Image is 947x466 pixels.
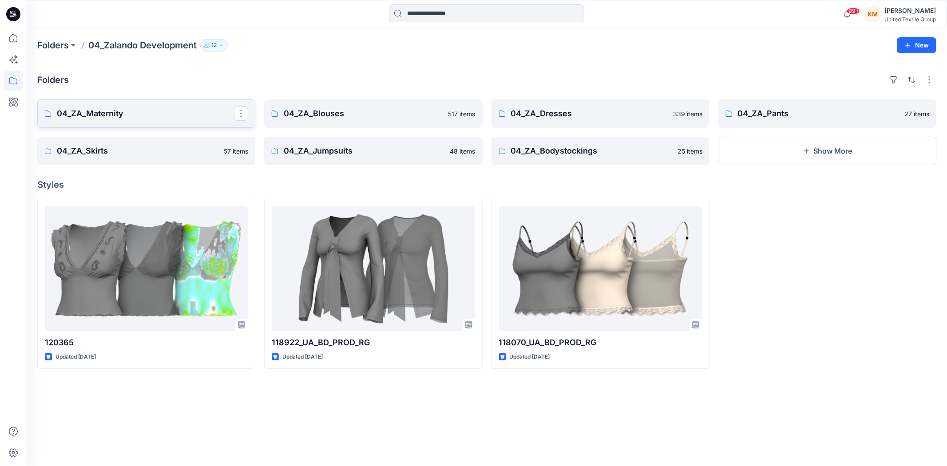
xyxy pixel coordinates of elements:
[45,206,248,331] a: 120365
[272,206,475,331] a: 118922_UA_BD_PROD_RG
[897,37,936,53] button: New
[284,107,443,120] p: 04_ZA_Blouses
[865,6,881,22] div: KM
[264,99,482,128] a: 04_ZA_Blouses517 items
[904,109,929,118] p: 27 items
[37,137,255,165] a: 04_ZA_Skirts57 items
[264,137,482,165] a: 04_ZA_Jumpsuits48 items
[448,109,475,118] p: 517 items
[284,145,444,157] p: 04_ZA_Jumpsuits
[88,39,197,51] p: 04_Zalando Development
[57,107,234,120] p: 04_ZA_Maternity
[55,352,96,362] p: Updated [DATE]
[37,179,936,190] h4: Styles
[499,336,702,349] p: 118070_UA_BD_PROD_RG
[211,40,217,50] p: 12
[510,352,550,362] p: Updated [DATE]
[37,99,255,128] a: 04_ZA_Maternity
[718,137,936,165] button: Show More
[678,146,702,156] p: 25 items
[738,107,899,120] p: 04_ZA_Pants
[718,99,936,128] a: 04_ZA_Pants27 items
[847,8,860,15] span: 99+
[450,146,475,156] p: 48 items
[499,206,702,331] a: 118070_UA_BD_PROD_RG
[57,145,218,157] p: 04_ZA_Skirts
[37,39,69,51] a: Folders
[224,146,248,156] p: 57 items
[884,5,936,16] div: [PERSON_NAME]
[491,99,709,128] a: 04_ZA_Dresses339 items
[884,16,936,23] div: United Textile Group
[511,107,668,120] p: 04_ZA_Dresses
[673,109,702,118] p: 339 items
[45,336,248,349] p: 120365
[200,39,228,51] button: 12
[37,75,69,85] h4: Folders
[511,145,672,157] p: 04_ZA_Bodystockings
[491,137,709,165] a: 04_ZA_Bodystockings25 items
[272,336,475,349] p: 118922_UA_BD_PROD_RG
[282,352,323,362] p: Updated [DATE]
